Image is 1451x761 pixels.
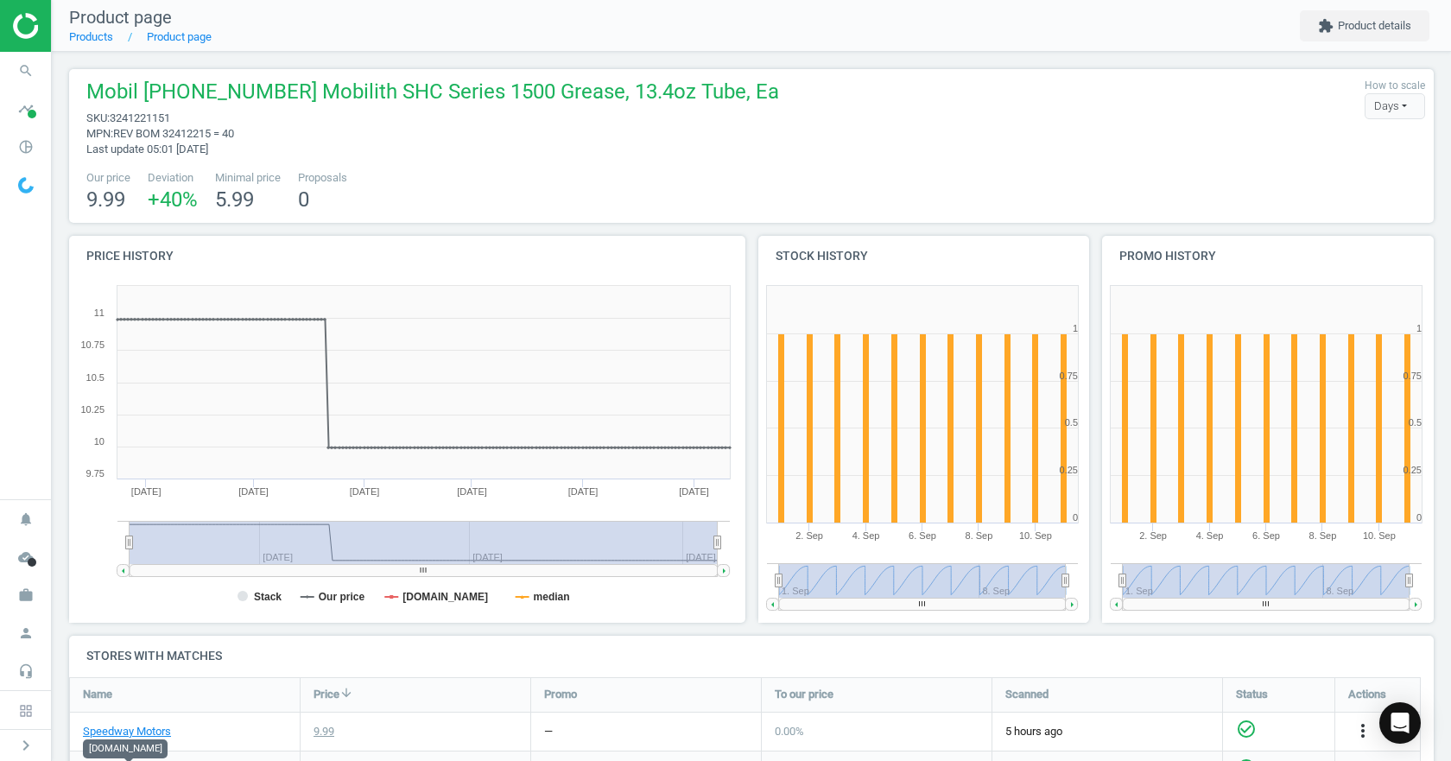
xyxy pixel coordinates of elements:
[339,686,353,700] i: arrow_downward
[86,78,779,111] span: Mobil [PHONE_NUMBER] Mobilith SHC Series 1500 Grease, 13.4oz Tube, Ea
[113,127,234,140] span: REV BOM 32412215 = 40
[83,724,171,739] a: Speedway Motors
[1403,371,1422,381] text: 0.75
[1379,702,1421,744] div: Open Intercom Messenger
[10,503,42,536] i: notifications
[1236,687,1268,702] span: Status
[147,30,212,43] a: Product page
[534,591,570,603] tspan: median
[1363,530,1396,541] tspan: 10. Sep
[775,725,804,738] span: 0.00 %
[775,687,833,702] span: To our price
[1196,530,1224,541] tspan: 4. Sep
[86,143,208,155] span: Last update 05:01 [DATE]
[1353,720,1373,743] button: more_vert
[215,170,281,186] span: Minimal price
[1072,323,1077,333] text: 1
[110,111,170,124] span: 3241221151
[69,636,1434,676] h4: Stores with matches
[1102,236,1434,276] h4: Promo history
[965,530,992,541] tspan: 8. Sep
[1309,530,1337,541] tspan: 8. Sep
[83,687,112,702] span: Name
[1005,687,1049,702] span: Scanned
[1403,465,1422,475] text: 0.25
[909,530,936,541] tspan: 6. Sep
[1416,512,1422,523] text: 0
[1059,465,1077,475] text: 0.25
[69,30,113,43] a: Products
[94,436,105,447] text: 10
[298,187,309,212] span: 0
[314,724,334,739] div: 9.99
[10,130,42,163] i: pie_chart_outlined
[10,541,42,574] i: cloud_done
[1409,417,1422,428] text: 0.5
[10,92,42,125] i: timeline
[1064,417,1077,428] text: 0.5
[568,486,599,497] tspan: [DATE]
[1236,719,1257,739] i: check_circle_outline
[1018,530,1051,541] tspan: 10. Sep
[94,308,105,318] text: 11
[319,591,365,603] tspan: Our price
[10,579,42,612] i: work
[10,655,42,688] i: headset_mic
[131,486,162,497] tspan: [DATE]
[86,468,105,479] text: 9.75
[758,236,1090,276] h4: Stock history
[10,617,42,650] i: person
[238,486,269,497] tspan: [DATE]
[350,486,380,497] tspan: [DATE]
[1365,93,1425,119] div: Days
[148,170,198,186] span: Deviation
[4,734,48,757] button: chevron_right
[1318,18,1334,34] i: extension
[254,591,282,603] tspan: Stack
[86,187,125,212] span: 9.99
[16,735,36,756] i: chevron_right
[69,236,745,276] h4: Price history
[1005,724,1209,739] span: 5 hours ago
[852,530,879,541] tspan: 4. Sep
[795,530,823,541] tspan: 2. Sep
[80,339,105,350] text: 10.75
[1139,530,1167,541] tspan: 2. Sep
[402,591,488,603] tspan: [DOMAIN_NAME]
[86,127,113,140] span: mpn :
[148,187,198,212] span: +40 %
[215,187,254,212] span: 5.99
[69,7,172,28] span: Product page
[1252,530,1280,541] tspan: 6. Sep
[544,687,577,702] span: Promo
[1353,720,1373,741] i: more_vert
[86,372,105,383] text: 10.5
[18,177,34,193] img: wGWNvw8QSZomAAAAABJRU5ErkJggg==
[1300,10,1429,41] button: extensionProduct details
[298,170,347,186] span: Proposals
[10,54,42,87] i: search
[80,404,105,415] text: 10.25
[1416,323,1422,333] text: 1
[457,486,487,497] tspan: [DATE]
[314,687,339,702] span: Price
[83,739,168,758] div: [DOMAIN_NAME]
[544,724,553,739] div: —
[679,486,709,497] tspan: [DATE]
[1348,687,1386,702] span: Actions
[1365,79,1425,93] label: How to scale
[1072,512,1077,523] text: 0
[86,170,130,186] span: Our price
[86,111,110,124] span: sku :
[1059,371,1077,381] text: 0.75
[13,13,136,39] img: ajHJNr6hYgQAAAAASUVORK5CYII=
